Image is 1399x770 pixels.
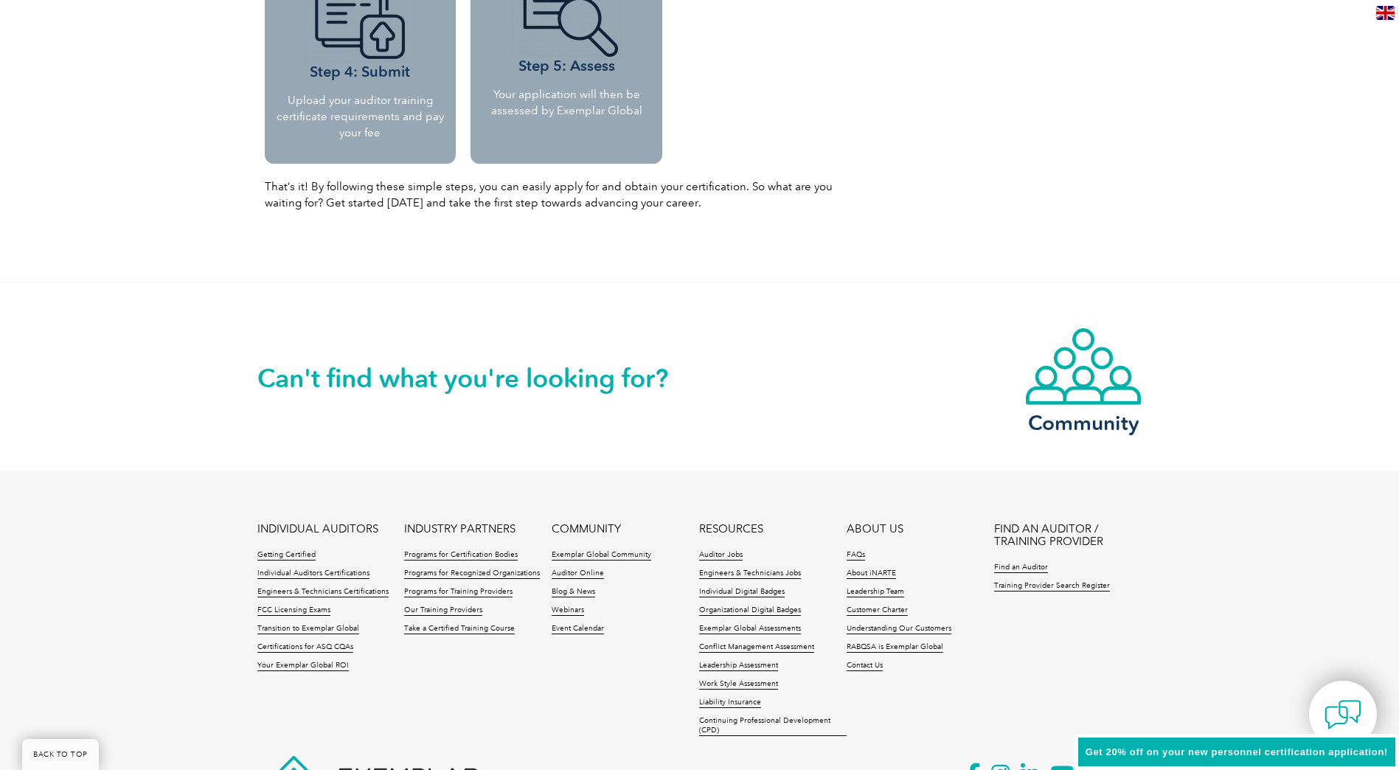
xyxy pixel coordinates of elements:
[257,606,330,616] a: FCC Licensing Exams
[847,550,865,561] a: FAQs
[699,716,847,736] a: Continuing Professional Development (CPD)
[699,661,778,671] a: Leadership Assessment
[699,624,801,634] a: Exemplar Global Assessments
[1024,327,1142,406] img: icon-community.webp
[552,569,604,579] a: Auditor Online
[404,523,515,535] a: INDUSTRY PARTNERS
[552,550,651,561] a: Exemplar Global Community
[404,606,482,616] a: Our Training Providers
[847,587,904,597] a: Leadership Team
[552,523,621,535] a: COMMUNITY
[699,587,785,597] a: Individual Digital Badges
[699,569,801,579] a: Engineers & Technicians Jobs
[276,92,445,141] p: Upload your auditor training certificate requirements and pay your fee
[257,569,369,579] a: Individual Auditors Certifications
[476,86,657,119] p: Your application will then be assessed by Exemplar Global
[699,698,761,708] a: Liability Insurance
[257,624,359,634] a: Transition to Exemplar Global
[994,523,1142,548] a: FIND AN AUDITOR / TRAINING PROVIDER
[699,606,801,616] a: Organizational Digital Badges
[257,550,316,561] a: Getting Certified
[847,569,896,579] a: About iNARTE
[257,661,349,671] a: Your Exemplar Global ROI
[994,563,1048,573] a: Find an Auditor
[404,550,518,561] a: Programs for Certification Bodies
[552,624,604,634] a: Event Calendar
[847,642,943,653] a: RABQSA is Exemplar Global
[552,587,595,597] a: Blog & News
[699,550,743,561] a: Auditor Jobs
[404,569,540,579] a: Programs for Recognized Organizations
[1376,6,1395,20] img: en
[699,642,814,653] a: Conflict Management Assessment
[1086,746,1388,757] span: Get 20% off on your new personnel certification application!
[1024,327,1142,432] a: Community
[265,178,869,211] p: That’s it! By following these simple steps, you can easily apply for and obtain your certificatio...
[847,624,951,634] a: Understanding Our Customers
[847,661,883,671] a: Contact Us
[257,523,378,535] a: INDIVIDUAL AUDITORS
[994,581,1110,592] a: Training Provider Search Register
[257,587,389,597] a: Engineers & Technicians Certifications
[1024,414,1142,432] h3: Community
[699,523,763,535] a: RESOURCES
[404,624,515,634] a: Take a Certified Training Course
[404,587,513,597] a: Programs for Training Providers
[257,642,353,653] a: Certifications for ASQ CQAs
[847,523,903,535] a: ABOUT US
[847,606,908,616] a: Customer Charter
[22,739,99,770] a: BACK TO TOP
[552,606,584,616] a: Webinars
[257,367,700,390] h2: Can't find what you're looking for?
[699,679,778,690] a: Work Style Assessment
[1325,696,1361,733] img: contact-chat.png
